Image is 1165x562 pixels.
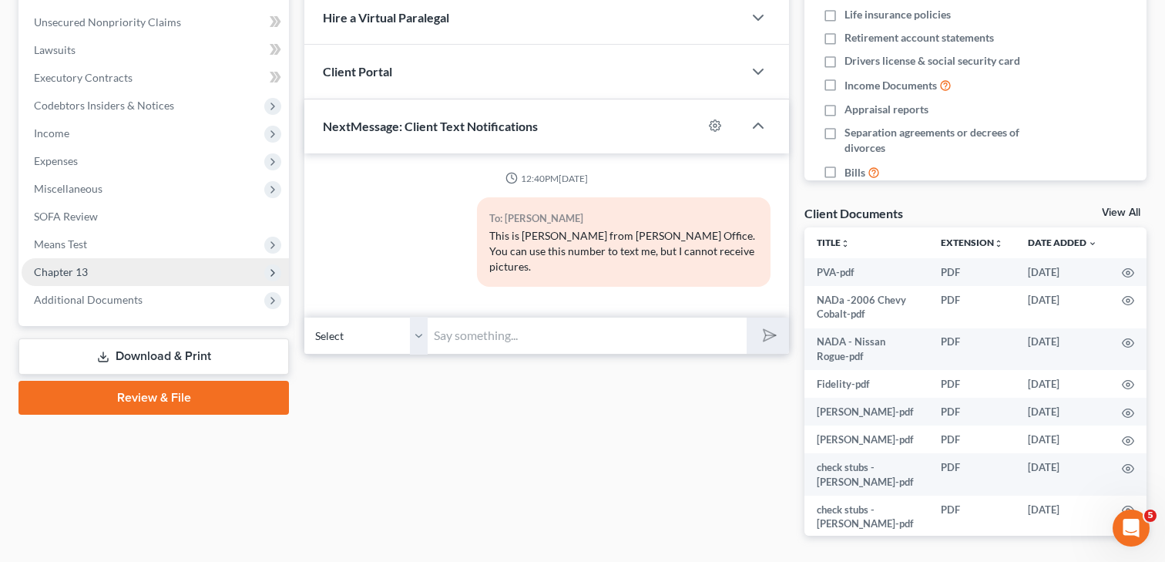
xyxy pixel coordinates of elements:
[34,237,87,251] span: Means Test
[34,210,98,223] span: SOFA Review
[817,237,850,248] a: Titleunfold_more
[844,125,1048,156] span: Separation agreements or decrees of divorces
[34,99,174,112] span: Codebtors Insiders & Notices
[1102,207,1140,218] a: View All
[928,398,1016,426] td: PDF
[804,328,928,371] td: NADA - Nissan Rogue-pdf
[1016,398,1110,426] td: [DATE]
[804,496,928,538] td: check stubs - [PERSON_NAME]-pdf
[844,165,865,180] span: Bills
[994,239,1003,248] i: unfold_more
[928,426,1016,453] td: PDF
[844,30,994,45] span: Retirement account statements
[804,205,903,221] div: Client Documents
[1016,370,1110,398] td: [DATE]
[928,453,1016,496] td: PDF
[928,328,1016,371] td: PDF
[1144,510,1157,522] span: 5
[22,8,289,36] a: Unsecured Nonpriority Claims
[428,317,747,355] input: Say something...
[1016,453,1110,496] td: [DATE]
[323,64,392,79] span: Client Portal
[841,239,850,248] i: unfold_more
[323,10,449,25] span: Hire a Virtual Paralegal
[323,172,771,185] div: 12:40PM[DATE]
[941,237,1003,248] a: Extensionunfold_more
[34,126,69,140] span: Income
[844,102,928,117] span: Appraisal reports
[1016,426,1110,453] td: [DATE]
[34,71,133,84] span: Executory Contracts
[1088,239,1097,248] i: expand_more
[844,78,937,93] span: Income Documents
[22,36,289,64] a: Lawsuits
[1016,328,1110,371] td: [DATE]
[1016,258,1110,286] td: [DATE]
[928,370,1016,398] td: PDF
[489,228,758,274] div: This is [PERSON_NAME] from [PERSON_NAME] Office. You can use this number to text me, but I cannot...
[22,64,289,92] a: Executory Contracts
[34,265,88,278] span: Chapter 13
[1028,237,1097,248] a: Date Added expand_more
[804,286,928,328] td: NADa -2006 Chevy Cobalt-pdf
[1016,286,1110,328] td: [DATE]
[928,258,1016,286] td: PDF
[804,398,928,426] td: [PERSON_NAME]-pdf
[18,338,289,375] a: Download & Print
[804,453,928,496] td: check stubs - [PERSON_NAME]-pdf
[804,426,928,453] td: [PERSON_NAME]-pdf
[18,381,289,415] a: Review & File
[844,7,951,22] span: Life insurance policies
[34,154,78,167] span: Expenses
[34,15,181,29] span: Unsecured Nonpriority Claims
[928,496,1016,538] td: PDF
[323,119,538,133] span: NextMessage: Client Text Notifications
[34,182,102,195] span: Miscellaneous
[928,286,1016,328] td: PDF
[1113,510,1150,547] iframe: Intercom live chat
[804,370,928,398] td: Fidelity-pdf
[844,53,1020,69] span: Drivers license & social security card
[22,203,289,231] a: SOFA Review
[34,293,143,306] span: Additional Documents
[1016,496,1110,538] td: [DATE]
[804,258,928,286] td: PVA-pdf
[489,210,758,227] div: To: [PERSON_NAME]
[34,43,76,56] span: Lawsuits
